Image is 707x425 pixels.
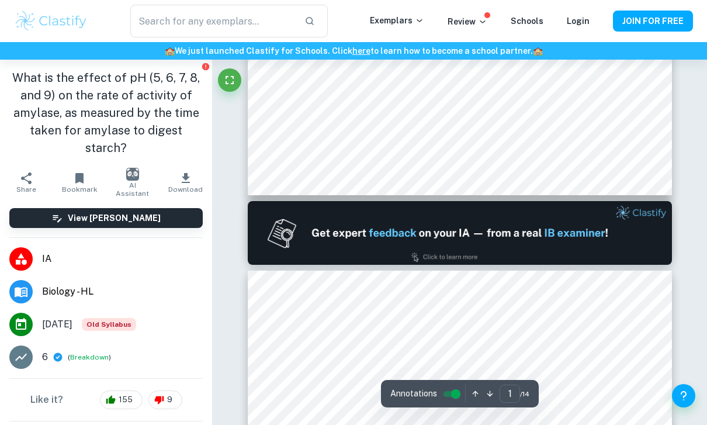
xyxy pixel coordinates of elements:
[520,389,529,399] span: / 14
[42,317,72,331] span: [DATE]
[567,16,590,26] a: Login
[168,185,203,194] span: Download
[672,384,695,407] button: Help and Feedback
[352,46,370,56] a: here
[370,14,424,27] p: Exemplars
[130,5,294,37] input: Search for any exemplars...
[42,350,48,364] p: 6
[161,394,179,406] span: 9
[70,352,109,362] button: Breakdown
[82,318,136,331] div: Starting from the May 2025 session, the Biology IA requirements have changed. It's OK to refer to...
[159,166,212,199] button: Download
[165,46,175,56] span: 🏫
[62,185,98,194] span: Bookmark
[82,318,136,331] span: Old Syllabus
[113,181,153,198] span: AI Assistant
[148,391,182,409] div: 9
[68,352,111,363] span: ( )
[42,285,203,299] span: Biology - HL
[9,69,203,157] h1: What is the effect of pH (5, 6, 7, 8, and 9) on the rate of activity of amylase, as measured by t...
[613,11,693,32] button: JOIN FOR FREE
[2,44,705,57] h6: We just launched Clastify for Schools. Click to learn how to become a school partner.
[16,185,36,194] span: Share
[14,9,88,33] img: Clastify logo
[53,166,106,199] button: Bookmark
[218,68,241,92] button: Fullscreen
[68,212,161,224] h6: View [PERSON_NAME]
[533,46,543,56] span: 🏫
[511,16,543,26] a: Schools
[248,201,672,265] img: Ad
[100,391,143,409] div: 155
[126,168,139,181] img: AI Assistant
[9,208,203,228] button: View [PERSON_NAME]
[201,62,210,71] button: Report issue
[390,388,437,400] span: Annotations
[112,394,139,406] span: 155
[30,393,63,407] h6: Like it?
[42,252,203,266] span: IA
[448,15,487,28] p: Review
[106,166,160,199] button: AI Assistant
